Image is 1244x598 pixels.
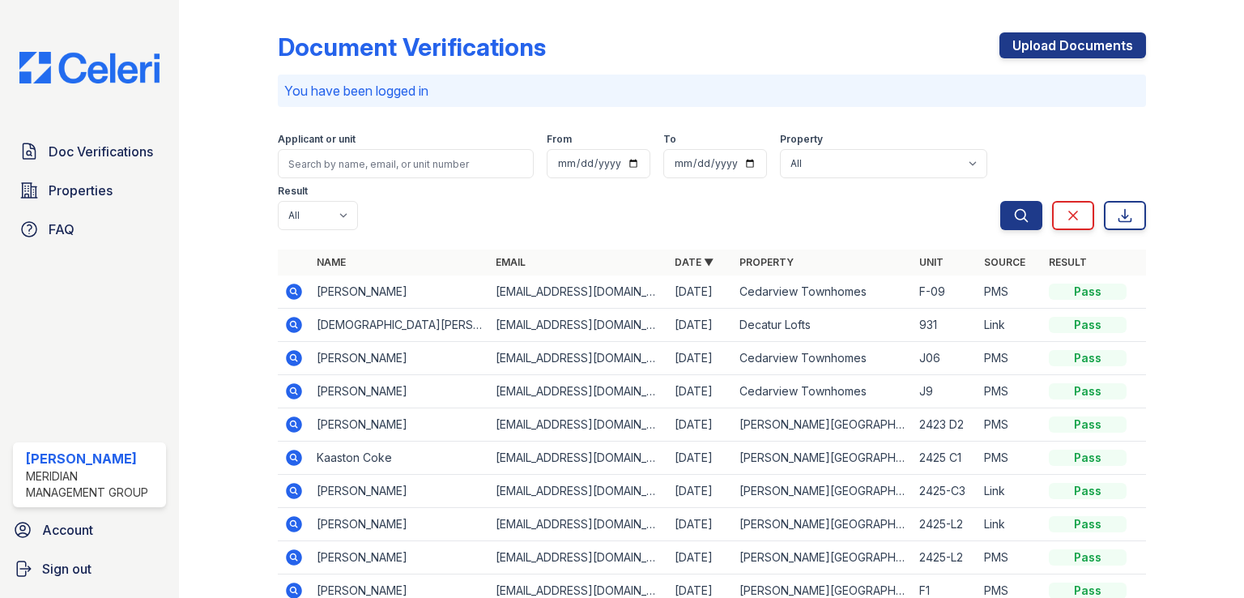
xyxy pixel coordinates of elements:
td: [PERSON_NAME] [310,276,489,309]
a: Upload Documents [999,32,1146,58]
td: [EMAIL_ADDRESS][DOMAIN_NAME] [489,276,668,309]
a: Date ▼ [675,256,714,268]
label: From [547,133,572,146]
td: PMS [978,408,1042,442]
a: Properties [13,174,166,207]
div: Pass [1049,317,1127,333]
td: Link [978,475,1042,508]
td: J06 [913,342,978,375]
td: [DATE] [668,375,733,408]
span: FAQ [49,220,75,239]
div: Meridian Management Group [26,468,160,501]
td: Cedarview Townhomes [733,375,912,408]
a: Account [6,514,173,546]
td: [PERSON_NAME][GEOGRAPHIC_DATA] [733,442,912,475]
td: 931 [913,309,978,342]
a: FAQ [13,213,166,246]
a: Source [984,256,1025,268]
td: 2425-L2 [913,541,978,575]
a: Unit [919,256,944,268]
div: Pass [1049,516,1127,532]
td: [PERSON_NAME] [310,408,489,442]
td: [PERSON_NAME] [310,541,489,575]
td: [DATE] [668,541,733,575]
span: Properties [49,181,113,200]
td: [DATE] [668,475,733,508]
td: J9 [913,375,978,408]
td: [DATE] [668,408,733,442]
a: Name [317,256,346,268]
td: [PERSON_NAME][GEOGRAPHIC_DATA] [733,508,912,541]
div: Pass [1049,416,1127,433]
label: To [663,133,676,146]
td: 2425-L2 [913,508,978,541]
label: Property [780,133,823,146]
td: [DATE] [668,342,733,375]
span: Account [42,520,93,540]
td: PMS [978,442,1042,475]
td: [PERSON_NAME] [310,375,489,408]
td: Decatur Lofts [733,309,912,342]
td: [EMAIL_ADDRESS][DOMAIN_NAME] [489,408,668,442]
td: F-09 [913,276,978,309]
td: PMS [978,375,1042,408]
td: Cedarview Townhomes [733,276,912,309]
div: [PERSON_NAME] [26,449,160,468]
td: Link [978,508,1042,541]
td: 2425 C1 [913,442,978,475]
td: [DATE] [668,508,733,541]
a: Property [739,256,794,268]
div: Pass [1049,383,1127,399]
p: You have been logged in [284,81,1140,100]
td: [EMAIL_ADDRESS][DOMAIN_NAME] [489,475,668,508]
input: Search by name, email, or unit number [278,149,534,178]
div: Document Verifications [278,32,546,62]
a: Result [1049,256,1087,268]
td: [DATE] [668,309,733,342]
td: 2423 D2 [913,408,978,442]
td: [PERSON_NAME] [310,342,489,375]
td: Kaaston Coke [310,442,489,475]
div: Pass [1049,284,1127,300]
div: Pass [1049,483,1127,499]
td: [DATE] [668,276,733,309]
td: PMS [978,342,1042,375]
td: [EMAIL_ADDRESS][DOMAIN_NAME] [489,375,668,408]
img: CE_Logo_Blue-a8612792a0a2168367f1c8372b55b34899dd931a85d93a1a3d3e32e68fde9ad4.png [6,52,173,83]
span: Doc Verifications [49,142,153,161]
td: [PERSON_NAME] [310,508,489,541]
td: [EMAIL_ADDRESS][DOMAIN_NAME] [489,342,668,375]
a: Email [496,256,526,268]
td: Cedarview Townhomes [733,342,912,375]
td: [PERSON_NAME] [310,475,489,508]
a: Sign out [6,553,173,585]
label: Result [278,185,308,198]
td: [DEMOGRAPHIC_DATA][PERSON_NAME] [310,309,489,342]
td: [EMAIL_ADDRESS][DOMAIN_NAME] [489,442,668,475]
td: PMS [978,276,1042,309]
td: [EMAIL_ADDRESS][DOMAIN_NAME] [489,541,668,575]
label: Applicant or unit [278,133,356,146]
td: [EMAIL_ADDRESS][DOMAIN_NAME] [489,309,668,342]
div: Pass [1049,549,1127,566]
td: [PERSON_NAME][GEOGRAPHIC_DATA] [733,541,912,575]
td: PMS [978,541,1042,575]
td: Link [978,309,1042,342]
td: [DATE] [668,442,733,475]
a: Doc Verifications [13,135,166,168]
span: Sign out [42,559,92,579]
td: [PERSON_NAME][GEOGRAPHIC_DATA] [733,475,912,508]
td: 2425-C3 [913,475,978,508]
div: Pass [1049,350,1127,366]
td: [PERSON_NAME][GEOGRAPHIC_DATA] [733,408,912,442]
td: [EMAIL_ADDRESS][DOMAIN_NAME] [489,508,668,541]
div: Pass [1049,450,1127,466]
